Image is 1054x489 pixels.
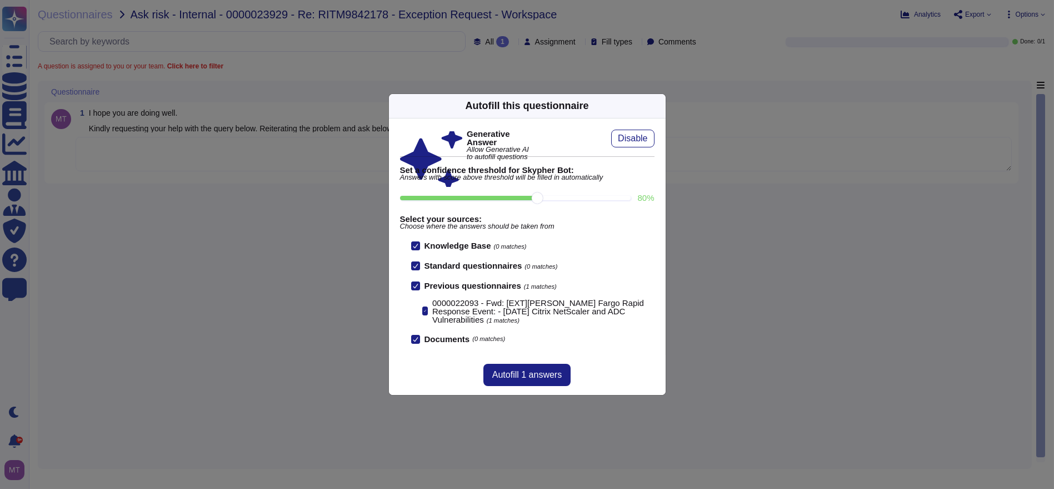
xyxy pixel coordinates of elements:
span: (0 matches) [472,336,505,342]
b: Documents [424,335,470,343]
b: Generative Answer [467,130,530,146]
span: (0 matches) [494,243,527,250]
span: Disable [618,134,647,143]
label: 80 % [637,194,654,202]
button: Autofill 1 answers [483,364,571,386]
span: (1 matches) [524,283,557,290]
div: Autofill this questionnaire [465,98,588,113]
span: Answers with score above threshold will be filled in automatically [400,174,655,181]
span: (1 matches) [487,317,519,324]
b: Set a confidence threshold for Skypher Bot: [400,166,655,174]
span: (0 matches) [524,263,557,270]
b: Select your sources: [400,215,655,223]
span: Allow Generative AI to autofill questions [467,146,530,161]
b: Knowledge Base [424,241,491,250]
b: Previous questionnaires [424,281,521,290]
span: Autofill 1 answers [492,371,562,379]
button: Disable [611,130,654,147]
span: Choose where the answers should be taken from [400,223,655,230]
span: 0000022093 - Fwd: [EXT][PERSON_NAME] Fargo Rapid Response Event: - [DATE] Citrix NetScaler and AD... [432,298,644,324]
b: Standard questionnaires [424,261,522,270]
